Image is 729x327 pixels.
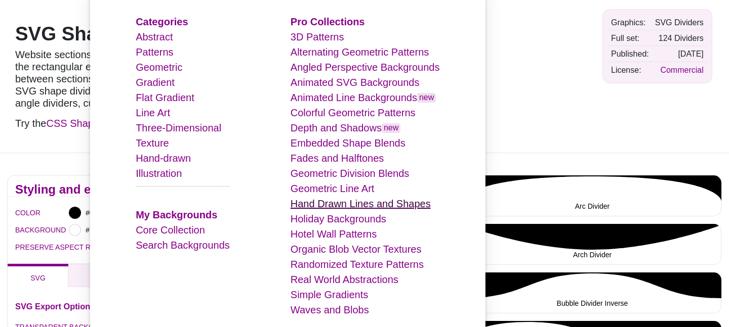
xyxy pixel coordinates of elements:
[47,118,182,129] a: CSS Shape Divider Generator
[136,168,182,179] a: Illustration
[136,122,221,133] a: Three-Dimensional
[15,117,294,129] p: Try the .
[291,153,384,164] a: Fades and Halftones
[136,137,169,149] a: Texture
[291,289,368,300] a: Simple Gradients
[463,175,721,216] button: Arc Divider
[653,15,706,30] td: SVG Dividers
[463,272,721,313] button: Bubble Divider Inverse
[15,241,157,254] label: PRESERVE ASPECT RATIO
[136,31,173,42] a: Abstract
[15,223,28,237] label: BACKGROUND
[15,185,182,194] h2: Styling and export
[291,92,436,103] a: Animated Line Backgroundsnew
[291,228,377,240] a: Hotel Wall Patterns
[15,24,294,43] h1: SVG Shape Dividers
[609,63,652,77] td: License:
[291,259,424,270] a: Randomized Texture Patterns
[291,213,386,224] a: Holiday Backgrounds
[291,31,344,42] a: 3D Patterns
[382,123,400,133] span: new
[136,77,175,88] a: Gradient
[291,304,369,315] a: Waves and Blobs
[136,107,170,118] a: Line Art
[291,62,440,73] a: Angled Perspective Backgrounds
[463,224,721,265] button: Arch Divider
[136,209,217,220] a: My Backgrounds
[15,206,28,219] label: COLOR
[417,93,436,103] span: new
[291,244,422,255] a: Organic Blob Vector Textures
[653,31,706,45] td: 124 Dividers
[609,46,652,61] td: Published:
[15,49,294,109] p: Website sections are blocky by default. Shapes dividers cover the rectangular edges in a way that...
[291,137,406,149] a: Embedded Shape Blends
[136,153,191,164] a: Hand-drawn
[291,77,420,88] a: Animated SVG Backgrounds
[291,168,410,179] a: Geometric Division Blends
[15,302,182,310] h3: SVG Export Options
[136,92,194,103] a: Flat Gradient
[653,46,706,61] td: [DATE]
[609,31,652,45] td: Full set:
[291,198,431,209] a: Hand Drawn Lines and Shapes
[291,46,429,58] a: Alternating Geometric Patterns
[660,66,703,74] a: Commercial
[291,16,365,27] a: Pro Collections
[291,183,375,194] a: Geometric Line Art
[136,240,230,251] a: Search Backgrounds
[136,224,205,236] a: Core Collection
[136,16,188,27] a: Categories
[136,62,182,73] a: Geometric
[291,274,398,285] a: Real World Abstractions
[291,122,401,133] a: Depth and Shadowsnew
[68,264,129,287] button: CSS
[609,15,652,30] td: Graphics:
[136,46,173,58] a: Patterns
[291,107,416,118] a: Colorful Geometric Patterns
